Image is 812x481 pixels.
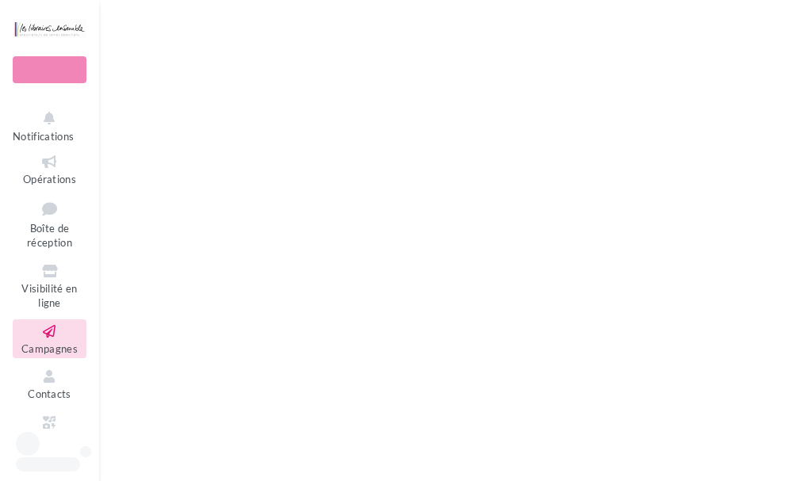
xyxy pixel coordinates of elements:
span: Visibilité en ligne [21,282,77,310]
a: Visibilité en ligne [13,259,86,313]
span: Campagnes [21,342,78,355]
a: Contacts [13,365,86,403]
a: Opérations [13,150,86,189]
div: Nouvelle campagne [13,56,86,83]
a: Médiathèque [13,410,86,449]
a: Campagnes [13,319,86,358]
span: Contacts [28,387,71,400]
span: Opérations [23,173,76,185]
a: Boîte de réception [13,195,86,253]
span: Boîte de réception [27,222,72,250]
span: Notifications [13,130,74,143]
